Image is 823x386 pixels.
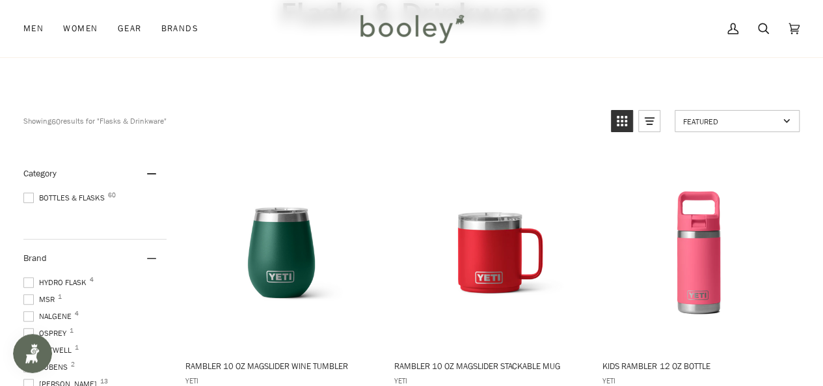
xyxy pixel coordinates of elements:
[75,344,79,351] span: 1
[23,294,59,305] span: MSR
[185,375,377,386] span: YETI
[394,360,586,372] span: Rambler 10 oz MagSlider Stackable Mug
[602,375,794,386] span: YETI
[23,277,90,288] span: Hydro Flask
[13,334,52,373] iframe: Button to open loyalty program pop-up
[51,116,61,127] b: 60
[355,10,468,48] img: Booley
[118,22,142,35] span: Gear
[23,310,75,322] span: Nalgene
[70,327,74,334] span: 1
[108,192,116,199] span: 60
[161,22,198,35] span: Brands
[100,378,108,385] span: 13
[638,110,660,132] a: View list mode
[23,361,72,373] span: Robens
[90,277,94,283] span: 4
[58,294,62,300] span: 1
[23,167,57,180] span: Category
[75,310,79,317] span: 4
[23,344,75,356] span: Outwell
[611,110,633,132] a: View grid mode
[675,110,800,132] a: Sort options
[23,252,47,264] span: Brand
[185,360,377,372] span: Rambler 10 oz MagSlider Wine Tumbler
[71,361,75,368] span: 2
[23,22,44,35] span: Men
[23,327,70,339] span: Osprey
[602,360,794,372] span: Kids Rambler 12 oz Bottle
[601,155,796,350] img: Yeti Kids Rambler 12 oz Bottle Tropical Pink - Booley Galway
[63,22,98,35] span: Women
[683,116,779,127] span: Featured
[23,192,109,204] span: Bottles & Flasks
[392,155,587,350] img: Yeti Rambler 10 oz Mug Rescue Red - Booley Galway
[23,110,601,132] div: Showing results for "Flasks & Drinkware"
[184,155,379,350] img: Yeti Rambler 10 oz MagSlider Wine Tumbler Black Forest Green - Booley Galway
[394,375,586,386] span: YETI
